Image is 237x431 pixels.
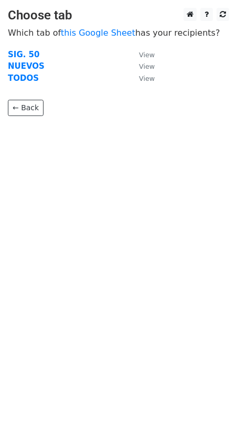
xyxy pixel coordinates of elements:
[8,61,45,71] a: NUEVOS
[128,50,155,59] a: View
[139,51,155,59] small: View
[139,62,155,70] small: View
[8,73,39,83] a: TODOS
[128,73,155,83] a: View
[8,27,229,38] p: Which tab of has your recipients?
[8,100,44,116] a: ← Back
[8,8,229,23] h3: Choose tab
[128,61,155,71] a: View
[8,50,40,59] a: SIG. 50
[139,75,155,82] small: View
[61,28,135,38] a: this Google Sheet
